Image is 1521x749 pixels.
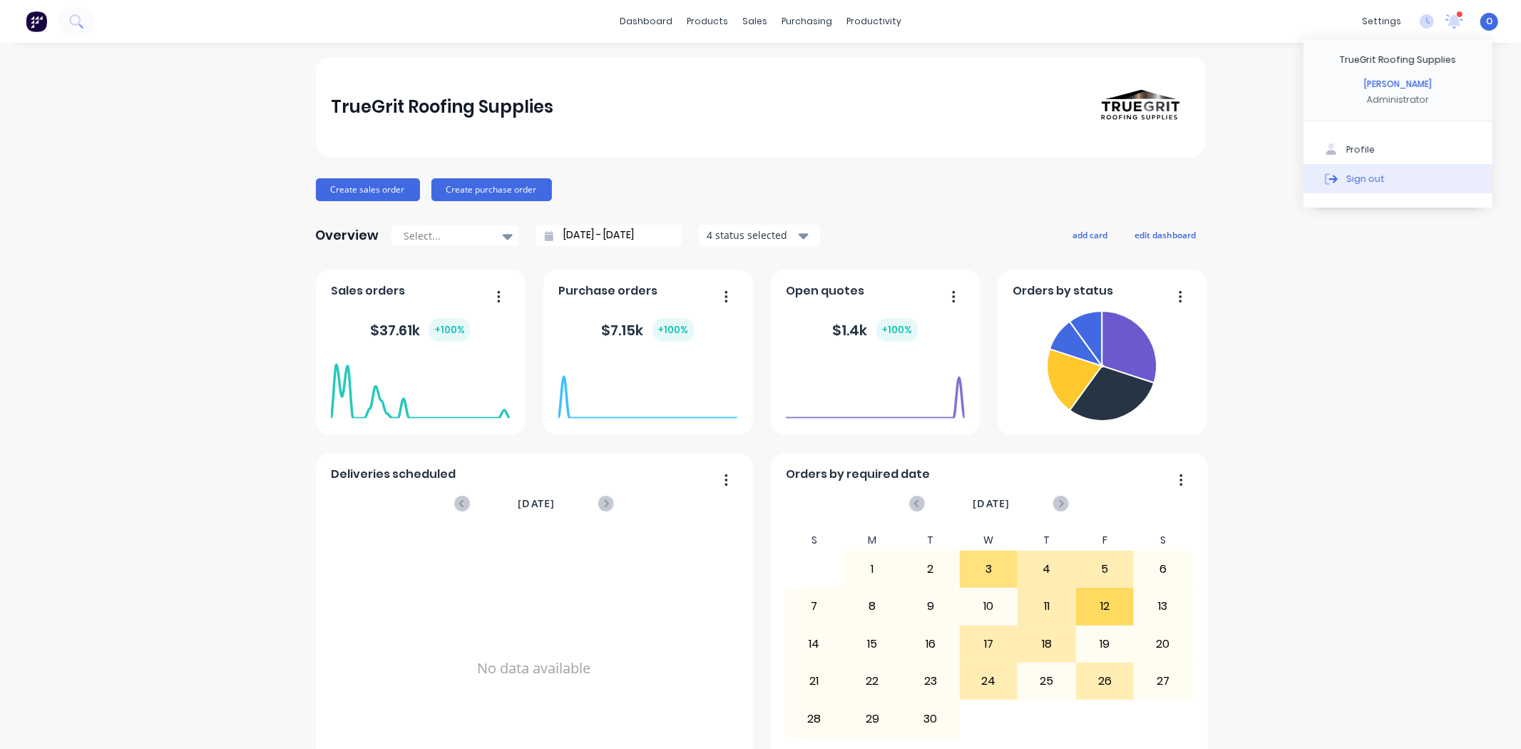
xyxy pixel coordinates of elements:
[331,282,405,300] span: Sales orders
[960,530,1018,551] div: W
[26,11,47,32] img: Factory
[902,700,959,736] div: 30
[961,588,1018,624] div: 10
[786,700,843,736] div: 28
[613,11,680,32] a: dashboard
[316,221,379,250] div: Overview
[902,551,959,587] div: 2
[1013,282,1113,300] span: Orders by status
[1304,164,1492,193] button: Sign out
[652,318,695,342] div: + 100 %
[707,228,797,243] div: 4 status selected
[961,663,1018,699] div: 24
[1340,53,1456,66] div: TrueGrit Roofing Supplies
[876,318,918,342] div: + 100 %
[699,225,820,246] button: 4 status selected
[844,551,901,587] div: 1
[1064,225,1117,244] button: add card
[558,282,657,300] span: Purchase orders
[902,663,959,699] div: 23
[680,11,735,32] div: products
[1135,626,1192,662] div: 20
[1367,93,1429,106] div: Administrator
[1077,626,1134,662] div: 19
[844,588,901,624] div: 8
[1018,663,1075,699] div: 25
[844,530,902,551] div: M
[1077,663,1134,699] div: 26
[833,318,918,342] div: $ 1.4k
[785,530,844,551] div: S
[1090,57,1190,157] img: TrueGrit Roofing Supplies
[429,318,471,342] div: + 100 %
[961,626,1018,662] div: 17
[1135,588,1192,624] div: 13
[1077,588,1134,624] div: 12
[602,318,695,342] div: $ 7.15k
[844,700,901,736] div: 29
[839,11,908,32] div: productivity
[1135,663,1192,699] div: 27
[1304,136,1492,164] button: Profile
[331,93,553,121] div: TrueGrit Roofing Supplies
[1018,588,1075,624] div: 11
[1355,11,1408,32] div: settings
[1346,143,1375,156] div: Profile
[902,588,959,624] div: 9
[786,663,843,699] div: 21
[1346,172,1385,185] div: Sign out
[518,496,555,511] span: [DATE]
[902,626,959,662] div: 16
[1135,551,1192,587] div: 6
[431,178,552,201] button: Create purchase order
[1077,551,1134,587] div: 5
[786,588,843,624] div: 7
[1134,530,1192,551] div: S
[1018,626,1075,662] div: 18
[844,626,901,662] div: 15
[735,11,774,32] div: sales
[1364,78,1432,91] div: [PERSON_NAME]
[316,178,420,201] button: Create sales order
[1126,225,1206,244] button: edit dashboard
[1018,530,1076,551] div: T
[370,318,471,342] div: $ 37.61k
[844,663,901,699] div: 22
[901,530,960,551] div: T
[786,626,843,662] div: 14
[1018,551,1075,587] div: 4
[1486,15,1492,28] span: O
[961,551,1018,587] div: 3
[973,496,1010,511] span: [DATE]
[774,11,839,32] div: purchasing
[1076,530,1135,551] div: F
[786,282,864,300] span: Open quotes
